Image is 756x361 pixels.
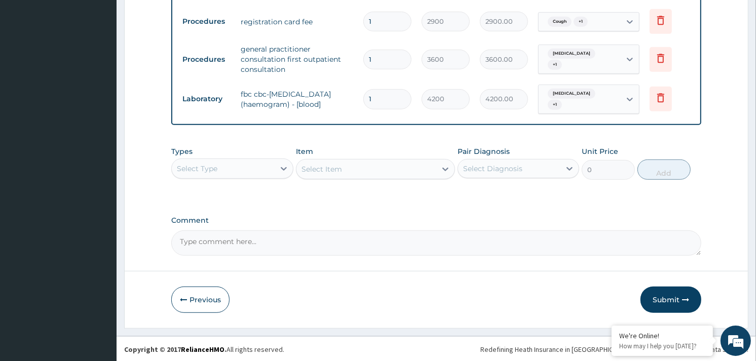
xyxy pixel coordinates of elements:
label: Comment [171,216,701,225]
label: Types [171,147,193,156]
div: Chat with us now [53,57,170,70]
label: Pair Diagnosis [458,146,510,156]
td: registration card fee [236,12,358,32]
td: Laboratory [177,90,236,108]
a: RelianceHMO [181,345,224,354]
label: Item [296,146,313,156]
td: general practitioner consultation first outpatient consultation [236,39,358,79]
span: + 1 [574,17,588,27]
span: We're online! [59,113,140,215]
span: + 1 [548,100,562,110]
div: Select Diagnosis [463,164,522,174]
td: fbc cbc-[MEDICAL_DATA] (haemogram) - [blood] [236,84,358,114]
textarea: Type your message and hit 'Enter' [5,248,193,283]
img: d_794563401_company_1708531726252_794563401 [19,51,41,76]
span: [MEDICAL_DATA] [548,89,595,99]
div: Minimize live chat window [166,5,191,29]
div: Redefining Heath Insurance in [GEOGRAPHIC_DATA] using Telemedicine and Data Science! [480,344,748,354]
span: [MEDICAL_DATA] [548,49,595,59]
label: Unit Price [582,146,618,156]
div: Select Type [177,164,217,174]
button: Previous [171,287,230,313]
span: + 1 [548,60,562,70]
td: Procedures [177,12,236,31]
strong: Copyright © 2017 . [124,345,226,354]
button: Add [637,159,691,180]
td: Procedures [177,50,236,69]
p: How may I help you today? [619,342,705,350]
button: Submit [640,287,701,313]
div: We're Online! [619,331,705,340]
span: Cough [548,17,572,27]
